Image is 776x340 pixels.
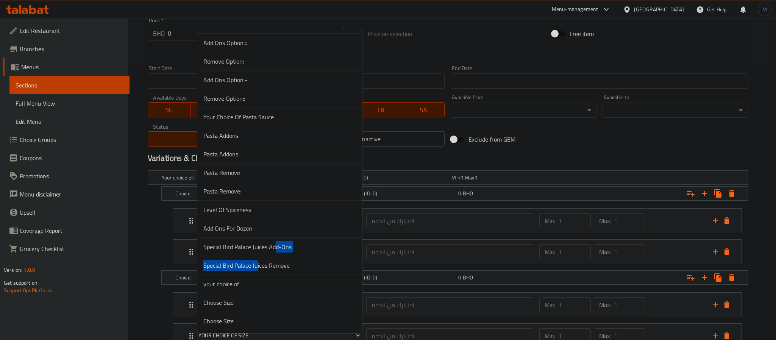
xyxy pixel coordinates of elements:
[203,224,356,233] span: Add Ons For Dozen
[203,242,356,251] span: Special Bird Palace Juices Add-Ons
[203,298,356,307] span: Choose Size
[203,168,356,177] span: Pasta Remove
[203,150,356,159] span: Pasta Addons:
[203,57,356,66] span: Remove Option:
[203,261,356,270] span: Special Bird Palace Juices Remove
[203,205,356,214] span: Level Of Spiceness
[203,94,356,103] span: Remove Option::
[203,38,356,47] span: Add Ons Option:::
[203,187,356,196] span: Pasta Remove:
[203,112,356,122] span: Your Choice Of Pasta Sauce
[203,317,356,326] span: Choose Size
[203,131,356,140] span: Pasta Addons
[203,279,356,289] span: your choice of
[203,75,356,84] span: Add Ons Option:-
